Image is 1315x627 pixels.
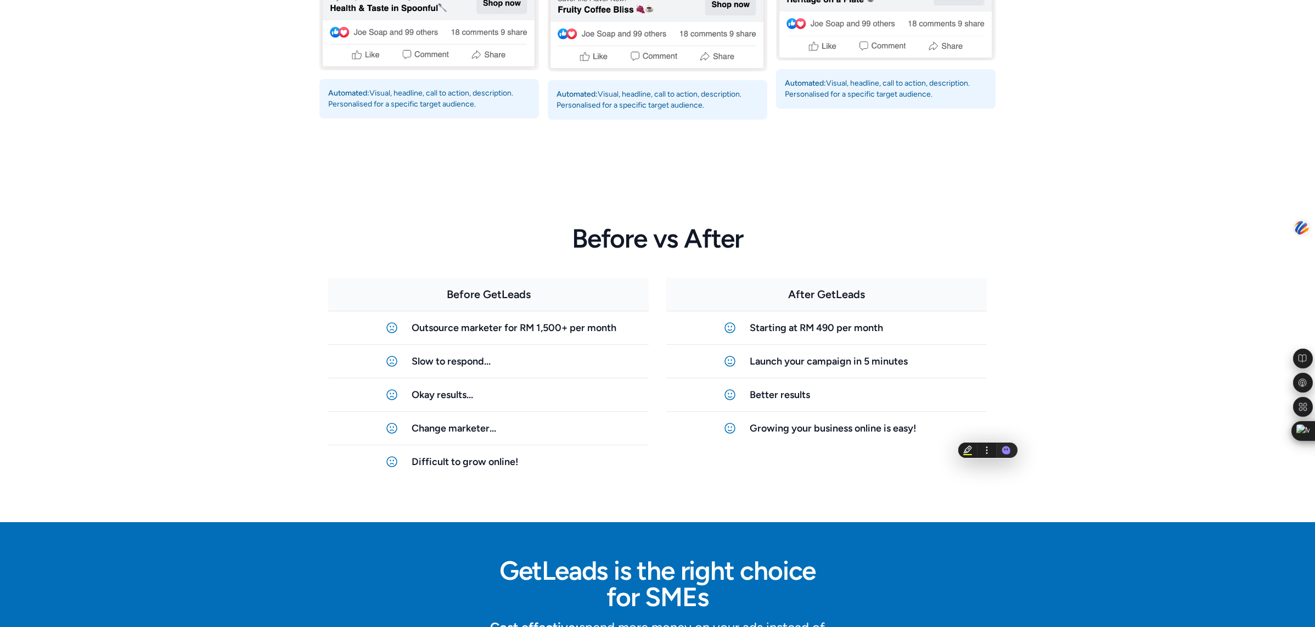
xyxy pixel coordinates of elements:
div: Visual, headline, call to action, description. Personalised for a specific target audience. [776,69,996,109]
img: svg+xml;base64,PHN2ZyB3aWR0aD0iNDQiIGhlaWdodD0iNDQiIHZpZXdCb3g9IjAgMCA0NCA0NCIgZmlsbD0ibm9uZSIgeG... [1292,217,1311,238]
h3: Better results [750,387,810,402]
div: Visual, headline, call to action, description. Personalised for a specific target audience. [319,79,539,119]
h3: Change marketer... [412,421,496,436]
h3: Difficult to grow online! [412,454,519,469]
h3: Slow to respond... [412,354,491,369]
h2: Before vs After [447,225,868,251]
h3: Outsource marketer for RM 1,500+ per month [412,320,616,335]
h3: Growing your business online is easy! [750,421,917,436]
h3: Okay results... [412,387,473,402]
h3: Starting at RM 490 per month [750,320,883,335]
span: Automated: [328,88,369,98]
h3: After GetLeads [666,287,987,302]
h2: GetLeads is the right choice for SMEs [482,557,833,610]
h3: Launch your campaign in 5 minutes [750,354,908,369]
span: Automated: [557,89,598,99]
h3: Before GetLeads [328,287,649,302]
span: Automated: [785,79,826,88]
div: Visual, headline, call to action, description. Personalised for a specific target audience. [548,80,767,120]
